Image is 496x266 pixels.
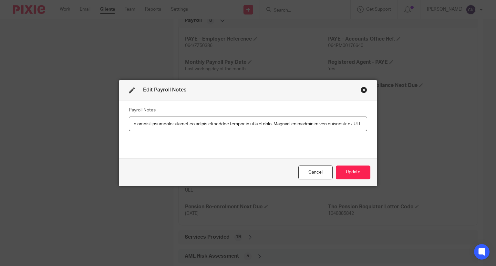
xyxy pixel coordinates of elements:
button: Update [336,166,370,179]
input: Payroll Notes [129,117,367,131]
span: Edit Payroll Notes [143,87,186,92]
label: Payroll Notes [129,107,156,113]
div: Close this dialog window [298,166,333,179]
div: Close this dialog window [361,87,367,93]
